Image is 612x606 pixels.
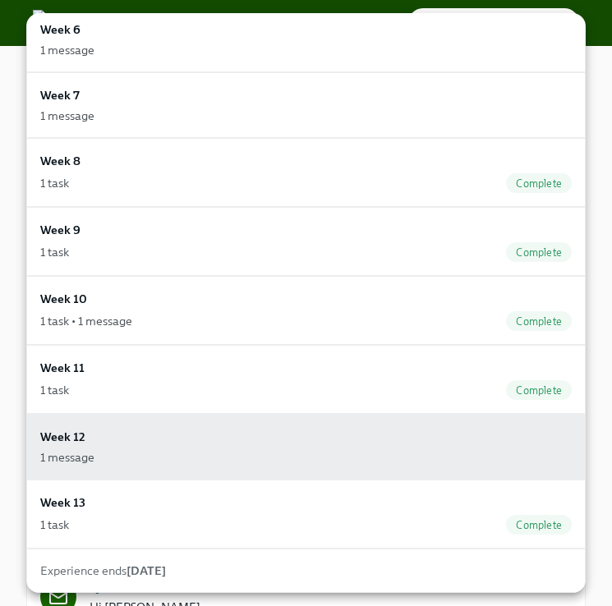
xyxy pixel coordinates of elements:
a: Week 61 message [26,7,586,72]
h6: Week 9 [40,221,81,239]
a: Week 71 message [26,72,586,138]
div: 1 message [40,108,94,124]
div: 1 task • 1 message [40,313,132,329]
span: Experience ends [40,563,166,578]
div: 1 message [40,42,94,58]
h6: Week 13 [40,494,85,512]
a: Week 81 taskComplete [26,138,586,207]
h6: Week 7 [40,86,80,104]
h6: Week 10 [40,290,87,308]
a: Week 131 taskComplete [26,480,586,549]
span: Complete [506,519,572,531]
strong: [DATE] [127,563,166,578]
h6: Week 8 [40,152,81,170]
a: Week 121 message [26,414,586,480]
div: 1 message [40,449,94,466]
span: Complete [506,246,572,259]
span: Complete [506,177,572,190]
h6: Week 12 [40,428,85,446]
span: Complete [506,315,572,328]
div: 1 task [40,244,69,260]
a: Week 91 taskComplete [26,207,586,276]
a: Week 101 task • 1 messageComplete [26,276,586,345]
a: Week 111 taskComplete [26,345,586,414]
h6: Week 11 [40,359,85,377]
div: 1 task [40,516,69,533]
div: 1 task [40,175,69,191]
h6: Week 6 [40,21,81,39]
span: Complete [506,384,572,397]
div: 1 task [40,382,69,398]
